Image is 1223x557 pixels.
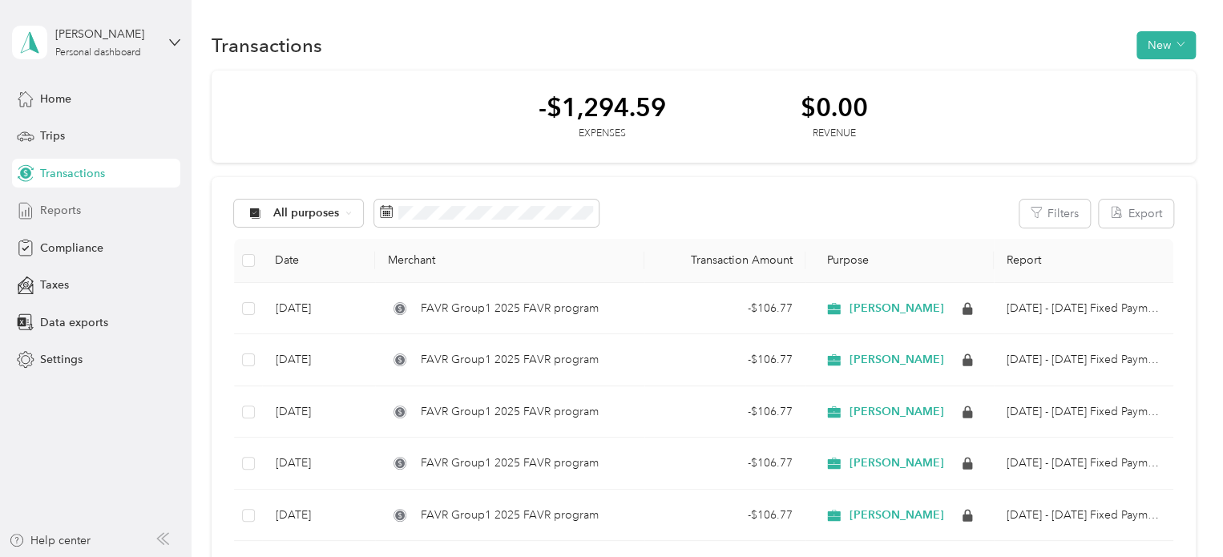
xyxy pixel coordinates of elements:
button: New [1136,31,1196,59]
span: Transactions [40,165,105,182]
span: [PERSON_NAME] [850,508,944,523]
td: Jul 16 - 31, 2025 Fixed Payment [994,490,1173,542]
button: Filters [1019,200,1090,228]
span: FAVR Group1 2025 FAVR program [421,507,599,524]
td: [DATE] [262,386,375,438]
div: - $106.77 [657,403,793,421]
th: Merchant [375,239,644,283]
span: [PERSON_NAME] [850,301,944,316]
span: Reports [40,202,81,219]
td: Sep 16 - 30, 2025 Fixed Payment [994,283,1173,335]
div: - $106.77 [657,300,793,317]
span: FAVR Group1 2025 FAVR program [421,351,599,369]
th: Report [994,239,1173,283]
td: [DATE] [262,438,375,490]
td: [DATE] [262,334,375,386]
span: Home [40,91,71,107]
div: Expenses [539,127,666,141]
th: Transaction Amount [644,239,805,283]
span: Trips [40,127,65,144]
div: $0.00 [801,93,868,121]
td: [DATE] [262,283,375,335]
button: Help center [9,532,91,549]
span: [PERSON_NAME] [850,405,944,419]
span: FAVR Group1 2025 FAVR program [421,454,599,472]
td: Aug 1 - 15, 2025 Fixed Payment [994,438,1173,490]
span: Taxes [40,276,69,293]
span: Data exports [40,314,108,331]
h1: Transactions [212,37,322,54]
span: Purpose [818,253,869,267]
div: - $106.77 [657,351,793,369]
td: Aug 16 - 31, 2025 Fixed Payment [994,386,1173,438]
div: -$1,294.59 [539,93,666,121]
td: Sep 1 - 15, 2025 Fixed Payment [994,334,1173,386]
button: Export [1099,200,1173,228]
td: [DATE] [262,490,375,542]
span: FAVR Group1 2025 FAVR program [421,300,599,317]
div: Revenue [801,127,868,141]
div: - $106.77 [657,454,793,472]
span: [PERSON_NAME] [850,456,944,470]
div: Personal dashboard [55,48,141,58]
iframe: Everlance-gr Chat Button Frame [1133,467,1223,557]
span: Compliance [40,240,103,256]
div: [PERSON_NAME] [55,26,155,42]
span: All purposes [273,208,340,219]
th: Date [262,239,375,283]
div: - $106.77 [657,507,793,524]
span: [PERSON_NAME] [850,353,944,367]
span: FAVR Group1 2025 FAVR program [421,403,599,421]
span: Settings [40,351,83,368]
